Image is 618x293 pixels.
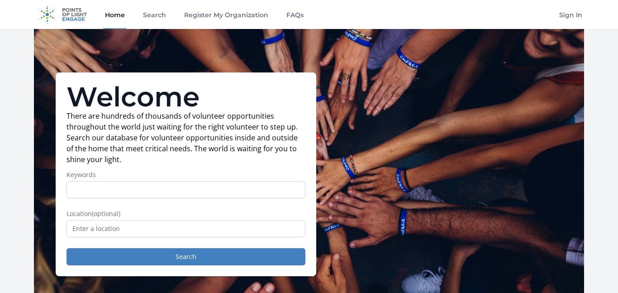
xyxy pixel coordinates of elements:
[67,170,305,179] label: Keywords
[67,209,305,218] label: Location
[67,220,305,237] input: Enter a location
[67,83,305,110] h1: Welcome
[67,248,305,265] button: Search
[92,209,120,218] span: (optional)
[67,110,305,165] p: There are hundreds of thousands of volunteer opportunities throughout the world just waiting for ...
